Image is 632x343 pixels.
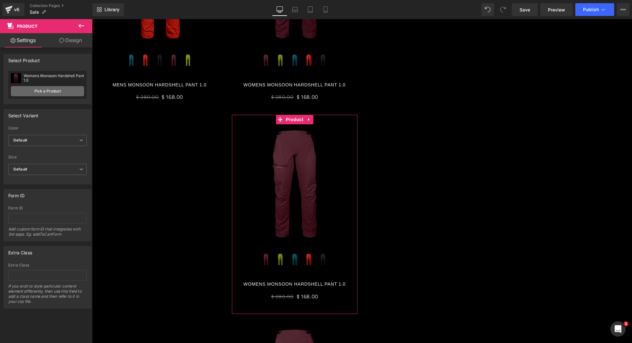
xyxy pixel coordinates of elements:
a: Pick a Product [11,86,84,96]
span: $ 168.00 [205,74,226,83]
img: Womens Monsoon Hardshell Pant 1.0 [143,105,262,224]
a: Design [47,33,94,47]
span: $ 280.00 [179,274,202,281]
a: New Library [92,3,124,16]
a: Mobile [318,3,333,16]
span: $ 280.00 [44,75,67,81]
div: Select Product [8,54,40,63]
iframe: Intercom live chat [610,321,626,337]
div: v6 [13,5,21,14]
b: Default [13,167,27,171]
span: Sale [30,10,39,15]
label: Size [8,155,87,161]
b: Default [13,138,27,142]
div: Select Variant [8,109,39,118]
div: Form ID [8,189,25,198]
a: Collection Pages [30,3,92,8]
a: Womens Monsoon Hardshell Pant 1.0 [151,262,254,268]
button: Undo [481,3,494,16]
button: Publish [575,3,614,16]
span: $ 280.00 [179,75,202,81]
span: Product [17,24,38,29]
span: $ 168.00 [69,74,91,83]
span: Save [520,6,530,13]
span: Product [192,96,213,105]
a: Preview [540,3,573,16]
span: Library [104,7,119,12]
div: If you wish to style particular content element differently, then use this field to add a class n... [8,284,87,308]
a: Laptop [287,3,303,16]
a: Mens Monsoon Hardshell Pant 1.0 [20,63,114,69]
img: pImage [11,73,21,83]
div: Extra Class [8,246,32,255]
div: Extra Class [8,263,87,267]
a: Tablet [303,3,318,16]
div: Add custom form ID that integrates with 3rd apps. Eg: addToCartForm [8,227,87,241]
a: v6 [3,3,25,16]
div: Womens Monsoon Hardshell Pant 1.0 [24,74,84,83]
label: Color [8,126,87,132]
button: More [617,3,629,16]
a: Womens Monsoon Hardshell Pant 1.0 [151,63,254,69]
span: Publish [583,7,599,12]
a: Desktop [272,3,287,16]
div: Form ID [8,206,87,210]
span: Preview [548,6,565,13]
a: Expand / Collapse [213,96,221,105]
span: 1 [623,321,628,326]
span: $ 168.00 [205,273,226,282]
button: Redo [497,3,509,16]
